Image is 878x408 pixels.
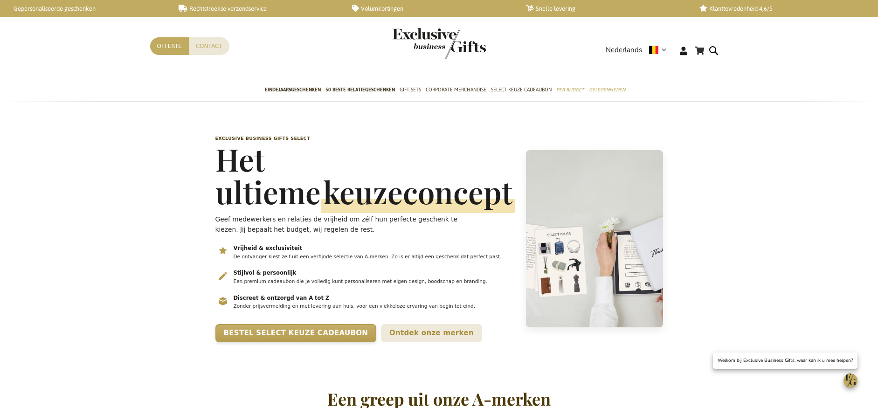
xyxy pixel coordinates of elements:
[5,5,164,13] a: Gepersonaliseerde geschenken
[606,45,642,55] span: Nederlands
[265,85,321,95] span: Eindejaarsgeschenken
[234,270,514,277] h3: Stijlvol & persoonlijk
[426,79,486,102] a: Corporate Merchandise
[491,79,552,102] a: Select Keuze Cadeaubon
[400,79,421,102] a: Gift Sets
[179,5,338,13] a: Rechtstreekse verzendservice
[215,135,515,142] p: Exclusive Business Gifts Select
[556,85,584,95] span: Per Budget
[526,5,685,13] a: Snelle levering
[426,85,486,95] span: Corporate Merchandise
[393,28,486,59] img: Exclusive Business gifts logo
[234,295,514,302] h3: Discreet & ontzorgd van A tot Z
[325,79,395,102] a: 50 beste relatiegeschenken
[234,303,514,310] p: Zonder prijsvermelding en met levering aan huis, voor een vlekkeloze ervaring van begin tot eind.
[265,79,321,102] a: Eindejaarsgeschenken
[234,253,514,261] p: De ontvanger kiest zelf uit een verfijnde selectie van A-merken. Zo is er altijd een geschenk dat...
[189,37,229,55] a: Contact
[589,79,625,102] a: Gelegenheden
[381,324,482,342] a: Ontdek onze merken
[215,214,481,235] p: Geef medewerkers en relaties de vrijheid om zélf hun perfecte geschenk te kiezen. Jij bepaalt het...
[589,85,625,95] span: Gelegenheden
[393,28,439,59] a: store logo
[234,245,514,252] h3: Vrijheid & exclusiviteit
[325,85,395,95] span: 50 beste relatiegeschenken
[556,79,584,102] a: Per Budget
[491,85,552,95] span: Select Keuze Cadeaubon
[352,5,511,13] a: Volumkortingen
[400,85,421,95] span: Gift Sets
[699,5,858,13] a: Klanttevredenheid 4,6/5
[321,172,515,213] span: keuzeconcept
[215,244,515,316] ul: Belangrijkste voordelen
[150,37,189,55] a: Offerte
[215,143,515,208] h1: Het ultieme
[215,324,377,342] a: Bestel Select Keuze Cadeaubon
[211,112,668,366] header: Select keuzeconcept
[526,150,663,327] img: Select geschenkconcept – medewerkers kiezen hun eigen cadeauvoucher
[234,278,514,285] p: Een premium cadeaubon die je volledig kunt personaliseren met eigen design, boodschap en branding.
